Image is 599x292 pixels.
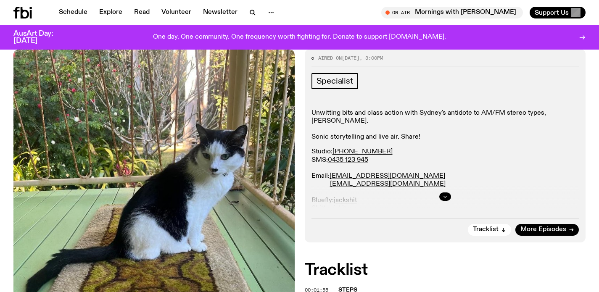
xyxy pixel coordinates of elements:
[317,76,353,86] span: Specialist
[342,55,359,61] span: [DATE]
[535,9,569,16] span: Support Us
[515,224,579,236] a: More Episodes
[311,109,579,142] p: Unwitting bits and class action with Sydney's antidote to AM/FM stereo types, [PERSON_NAME]. Soni...
[330,173,445,179] a: [EMAIL_ADDRESS][DOMAIN_NAME]
[332,148,393,155] a: [PHONE_NUMBER]
[311,148,579,245] p: Studio: SMS: Email: Bluefly: Shitter: Instagran: Fakebook: Home:
[153,34,446,41] p: One day. One community. One frequency worth fighting for. Donate to support [DOMAIN_NAME].
[13,30,67,45] h3: AusArt Day: [DATE]
[359,55,383,61] span: , 3:00pm
[311,73,358,89] a: Specialist
[468,224,511,236] button: Tracklist
[328,157,368,163] a: 0435 123 945
[198,7,243,18] a: Newsletter
[330,181,446,187] a: [EMAIL_ADDRESS][DOMAIN_NAME]
[156,7,196,18] a: Volunteer
[318,55,342,61] span: Aired on
[305,263,586,278] h2: Tracklist
[54,7,92,18] a: Schedule
[94,7,127,18] a: Explore
[530,7,586,18] button: Support Us
[520,226,566,233] span: More Episodes
[129,7,155,18] a: Read
[473,226,499,233] span: Tracklist
[381,7,523,18] button: On AirMornings with [PERSON_NAME]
